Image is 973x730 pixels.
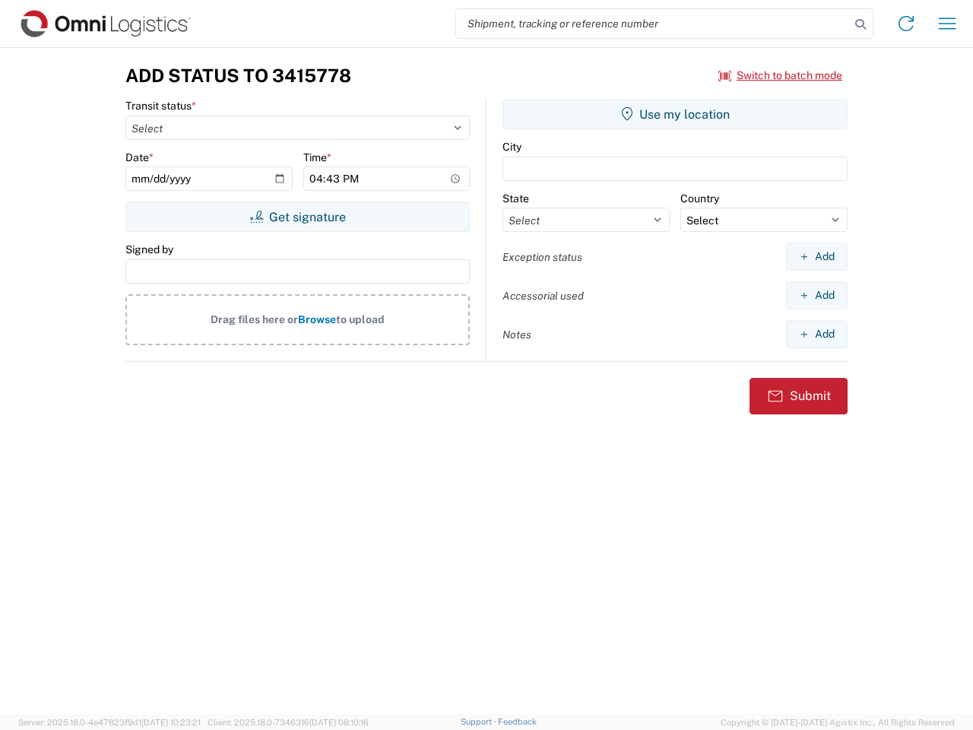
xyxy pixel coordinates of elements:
[303,151,331,164] label: Time
[125,202,470,232] button: Get signature
[309,718,369,727] span: [DATE] 08:10:16
[125,151,154,164] label: Date
[786,243,848,271] button: Add
[502,99,848,129] button: Use my location
[502,250,582,264] label: Exception status
[208,718,369,727] span: Client: 2025.18.0-7346316
[750,378,848,414] button: Submit
[298,313,336,325] span: Browse
[18,718,201,727] span: Server: 2025.18.0-4e47823f9d1
[718,63,842,88] button: Switch to batch mode
[680,192,719,205] label: Country
[721,716,955,729] span: Copyright © [DATE]-[DATE] Agistix Inc., All Rights Reserved
[211,313,298,325] span: Drag files here or
[502,328,531,341] label: Notes
[502,140,521,154] label: City
[141,718,201,727] span: [DATE] 10:23:21
[125,243,173,256] label: Signed by
[336,313,385,325] span: to upload
[502,289,584,303] label: Accessorial used
[461,717,499,726] a: Support
[502,192,529,205] label: State
[786,281,848,309] button: Add
[456,9,850,38] input: Shipment, tracking or reference number
[498,717,537,726] a: Feedback
[786,320,848,348] button: Add
[125,65,351,87] h3: Add Status to 3415778
[125,99,196,113] label: Transit status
